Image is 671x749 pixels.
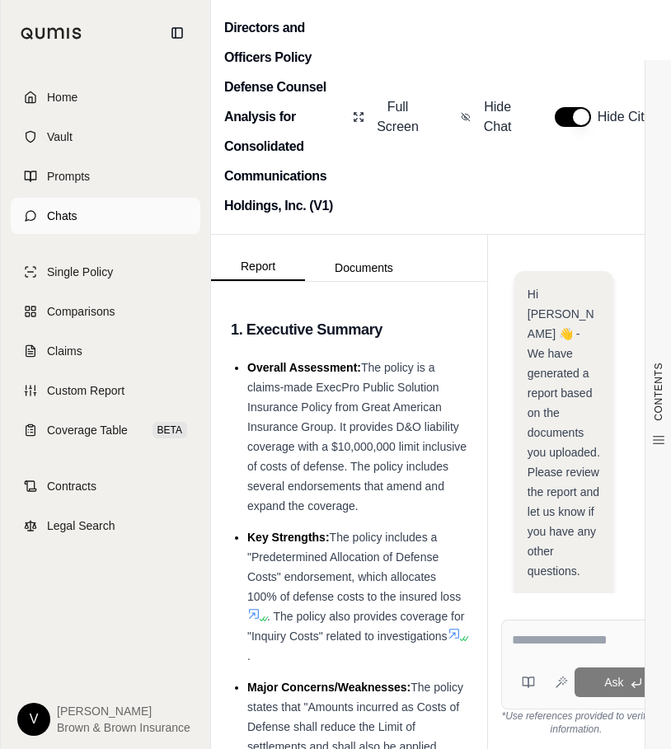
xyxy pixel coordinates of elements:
[224,13,337,221] h2: Directors and Officers Policy Defense Counsel Analysis for Consolidated Communications Holdings, ...
[152,422,187,438] span: BETA
[11,333,200,369] a: Claims
[47,89,77,105] span: Home
[247,649,251,662] span: .
[11,198,200,234] a: Chats
[247,361,361,374] span: Overall Assessment:
[11,468,200,504] a: Contracts
[47,422,128,438] span: Coverage Table
[47,168,90,185] span: Prompts
[211,253,305,281] button: Report
[164,20,190,46] button: Collapse sidebar
[247,610,464,643] span: . The policy also provides coverage for "Inquiry Costs" related to investigations
[17,703,50,736] div: V
[57,703,190,719] span: [PERSON_NAME]
[11,508,200,544] a: Legal Search
[21,27,82,40] img: Qumis Logo
[47,517,115,534] span: Legal Search
[47,343,82,359] span: Claims
[47,129,73,145] span: Vault
[454,91,522,143] button: Hide Chat
[11,158,200,194] a: Prompts
[247,681,411,694] span: Major Concerns/Weaknesses:
[11,372,200,409] a: Custom Report
[11,412,200,448] a: Coverage TableBETA
[501,709,651,736] div: *Use references provided to verify information.
[231,315,467,344] h3: 1. Executive Summary
[604,676,623,689] span: Ask
[11,293,200,330] a: Comparisons
[11,254,200,290] a: Single Policy
[47,478,96,494] span: Contracts
[57,719,190,736] span: Brown & Brown Insurance
[47,208,77,224] span: Chats
[47,264,113,280] span: Single Policy
[47,382,124,399] span: Custom Report
[374,97,421,137] span: Full Screen
[247,531,330,544] span: Key Strengths:
[652,363,665,421] span: CONTENTS
[346,91,428,143] button: Full Screen
[47,303,115,320] span: Comparisons
[11,119,200,155] a: Vault
[481,97,515,137] span: Hide Chat
[305,255,423,281] button: Documents
[528,288,600,578] span: Hi [PERSON_NAME] 👋 - We have generated a report based on the documents you uploaded. Please revie...
[11,79,200,115] a: Home
[247,531,461,603] span: The policy includes a "Predetermined Allocation of Defense Costs" endorsement, which allocates 10...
